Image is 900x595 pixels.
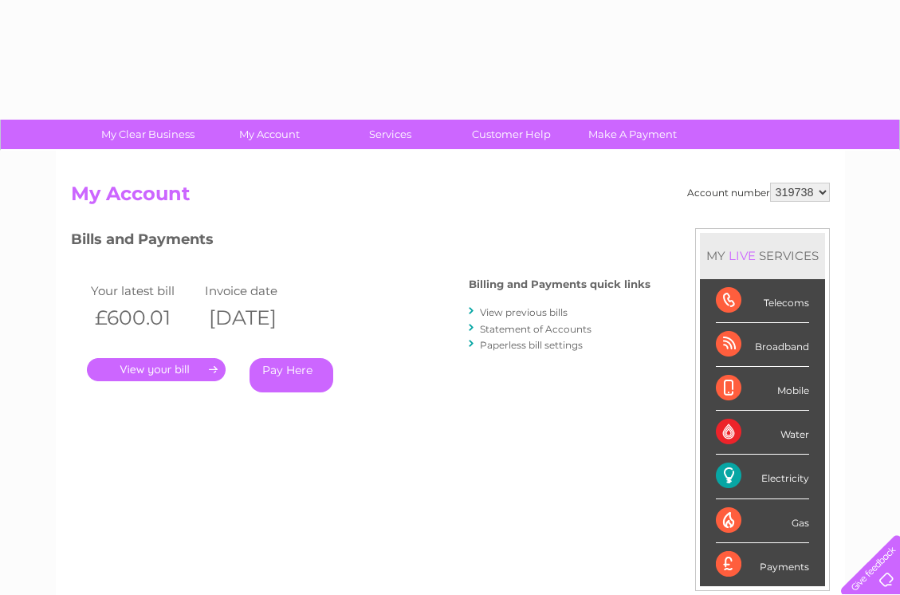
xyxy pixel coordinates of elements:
h3: Bills and Payments [71,228,650,256]
a: Customer Help [446,120,577,149]
td: Your latest bill [87,280,202,301]
a: Make A Payment [567,120,698,149]
a: My Clear Business [82,120,214,149]
a: My Account [203,120,335,149]
a: Statement of Accounts [480,323,591,335]
th: £600.01 [87,301,202,334]
a: Services [324,120,456,149]
h2: My Account [71,183,830,213]
div: Telecoms [716,279,809,323]
a: . [87,358,226,381]
a: View previous bills [480,306,568,318]
div: Water [716,411,809,455]
div: Account number [687,183,830,202]
a: Paperless bill settings [480,339,583,351]
div: MY SERVICES [700,233,825,278]
div: LIVE [725,248,759,263]
div: Broadband [716,323,809,367]
a: Pay Here [250,358,333,392]
div: Payments [716,543,809,586]
td: Invoice date [201,280,316,301]
div: Gas [716,499,809,543]
div: Mobile [716,367,809,411]
div: Electricity [716,455,809,498]
th: [DATE] [201,301,316,334]
h4: Billing and Payments quick links [469,278,650,290]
